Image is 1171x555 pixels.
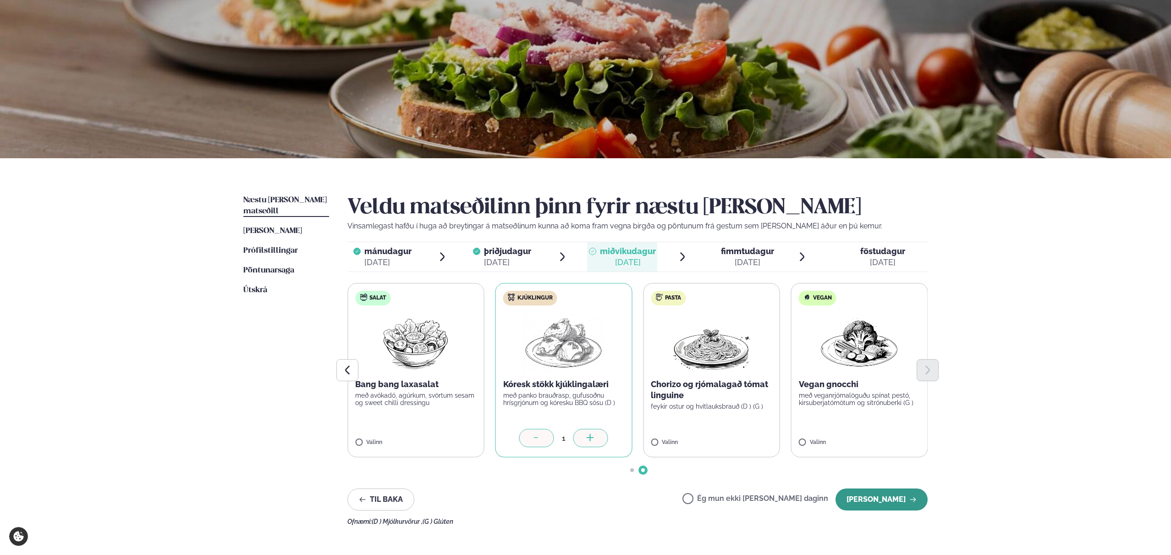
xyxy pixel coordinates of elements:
span: miðvikudagur [600,246,656,256]
p: Kóresk stökk kjúklingalæri [503,379,625,390]
span: mánudagur [364,246,412,256]
span: Pöntunarsaga [243,266,294,274]
span: [PERSON_NAME] [243,227,302,235]
a: Pöntunarsaga [243,265,294,276]
a: Útskrá [243,285,267,296]
span: Vegan [813,294,832,302]
button: Next slide [917,359,939,381]
div: [DATE] [364,257,412,268]
img: pasta.svg [655,294,663,301]
span: Salat [369,294,386,302]
p: með panko brauðrasp, gufusoðnu hrísgrjónum og kóresku BBQ sósu (D ) [503,392,625,406]
button: Previous slide [336,359,358,381]
span: þriðjudagur [484,246,531,256]
img: Vegan.svg [803,294,811,301]
p: Vegan gnocchi [799,379,920,390]
span: Prófílstillingar [243,247,298,255]
img: salad.svg [360,294,367,301]
img: Chicken-thighs.png [523,313,604,372]
p: Chorizo og rjómalagað tómat linguine [651,379,772,401]
a: Næstu [PERSON_NAME] matseðill [243,195,329,217]
div: 1 [554,433,573,444]
div: [DATE] [484,257,531,268]
p: með veganrjómalöguðu spínat pestó, kirsuberjatómötum og sítrónuberki (G ) [799,392,920,406]
span: (G ) Glúten [423,518,453,525]
button: [PERSON_NAME] [836,488,928,511]
button: Til baka [347,488,414,511]
span: Næstu [PERSON_NAME] matseðill [243,196,327,215]
span: föstudagur [860,246,905,256]
img: Spagetti.png [671,313,752,372]
div: [DATE] [721,257,774,268]
p: með avókadó, agúrkum, svörtum sesam og sweet chilli dressingu [355,392,477,406]
span: Pasta [665,294,681,302]
p: Vinsamlegast hafðu í huga að breytingar á matseðlinum kunna að koma fram vegna birgða og pöntunum... [347,221,928,232]
span: Útskrá [243,286,267,294]
img: Vegan.png [819,313,900,372]
img: chicken.svg [508,294,515,301]
a: Prófílstillingar [243,245,298,256]
p: Bang bang laxasalat [355,379,477,390]
a: [PERSON_NAME] [243,226,302,237]
a: Cookie settings [9,527,28,546]
div: Ofnæmi: [347,518,928,525]
div: [DATE] [860,257,905,268]
img: Salad.png [375,313,456,372]
span: fimmtudagur [721,246,774,256]
span: (D ) Mjólkurvörur , [372,518,423,525]
span: Go to slide 1 [630,468,634,472]
div: [DATE] [600,257,656,268]
span: Go to slide 2 [641,468,645,472]
p: feykir ostur og hvítlauksbrauð (D ) (G ) [651,403,772,410]
span: Kjúklingur [517,294,553,302]
h2: Veldu matseðilinn þinn fyrir næstu [PERSON_NAME] [347,195,928,221]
